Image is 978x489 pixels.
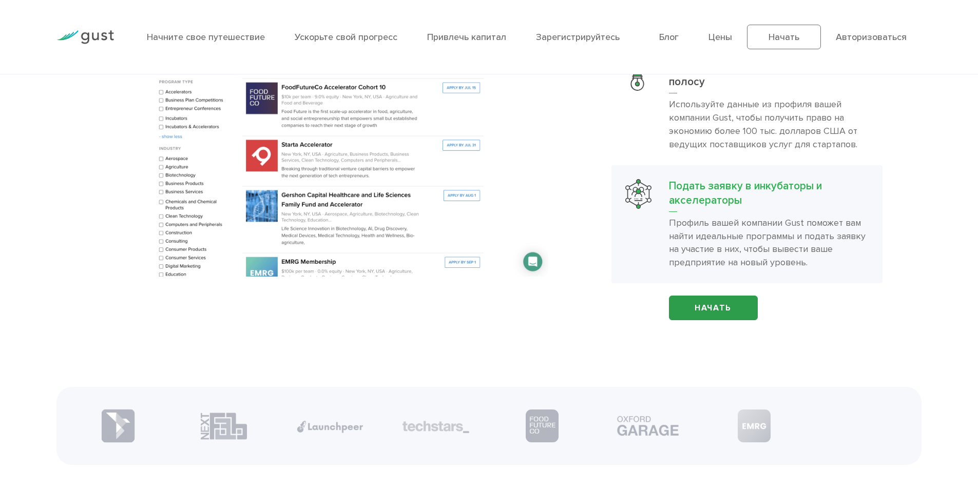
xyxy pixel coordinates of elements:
[669,296,758,320] a: Начать
[769,32,799,43] font: Начать
[402,421,469,433] img: Партнер
[625,61,649,91] img: Расширьте свою взлетно-посадочную полосу
[836,32,907,43] a: Авторизоваться
[708,32,732,43] a: Цены
[297,420,363,433] img: Партнер
[526,409,559,442] img: Партнер
[611,165,883,283] a: Подать заявку в инкубаторы и акселераторыПодать заявку в инкубаторы и акселераторыПрофиль вашей к...
[101,409,135,443] img: Партнер
[611,47,883,165] a: Расширьте свою взлетно-посадочную полосуРасширьте свою взлетно-посадочную полосуИспользуйте данны...
[669,99,857,150] font: Используйте данные из профиля вашей компании Gust, чтобы получить право на экономию более 100 тыс...
[695,303,732,313] font: Начать
[669,180,822,207] font: Подать заявку в инкубаторы и акселераторы
[615,413,681,439] img: Партнер
[56,30,114,44] img: Логотип Порыва
[659,32,679,43] a: Блог
[738,409,771,442] img: Партнер
[427,32,506,43] a: Привлечь капитал
[295,32,397,43] a: Ускорьте свой прогресс
[625,179,652,209] img: Подать заявку в инкубаторы и акселераторы
[669,218,866,268] font: Профиль вашей компании Gust поможет вам найти идеальные программы и подать заявку на участие в ни...
[201,412,247,440] img: Партнер
[747,25,821,49] a: Начать
[147,32,265,43] a: Начните свое путешествие
[536,32,620,43] a: Зарегистрируйтесь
